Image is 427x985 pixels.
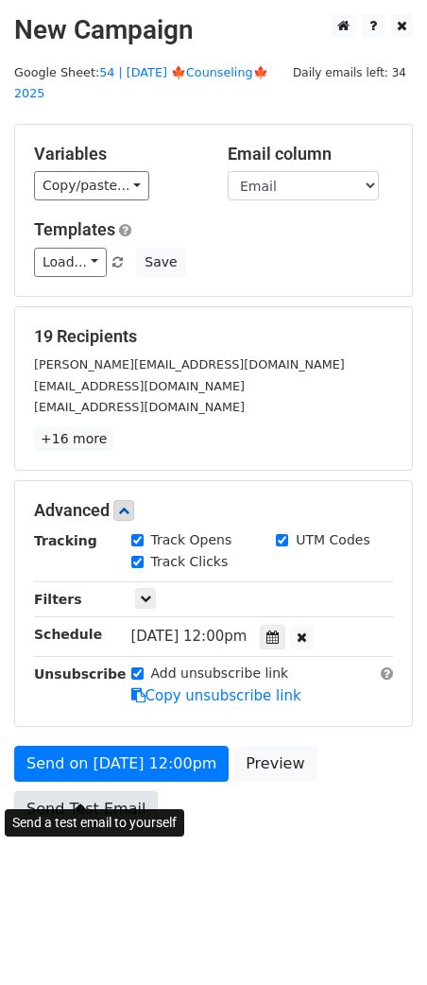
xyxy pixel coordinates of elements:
small: Google Sheet: [14,65,268,101]
h2: New Campaign [14,14,413,46]
a: Send Test Email [14,791,158,827]
a: Copy unsubscribe link [131,687,301,704]
a: Daily emails left: 34 [286,65,413,79]
h5: 19 Recipients [34,326,393,347]
strong: Unsubscribe [34,666,127,682]
label: UTM Codes [296,530,369,550]
a: Templates [34,219,115,239]
strong: Tracking [34,533,97,548]
label: Add unsubscribe link [151,664,289,683]
h5: Variables [34,144,199,164]
button: Save [136,248,185,277]
iframe: Chat Widget [333,894,427,985]
a: Preview [233,746,316,782]
span: [DATE] 12:00pm [131,628,248,645]
small: [PERSON_NAME][EMAIL_ADDRESS][DOMAIN_NAME] [34,357,345,372]
small: [EMAIL_ADDRESS][DOMAIN_NAME] [34,400,245,414]
a: 54 | [DATE] 🍁Counseling🍁 2025 [14,65,268,101]
label: Track Opens [151,530,232,550]
a: +16 more [34,427,113,451]
h5: Advanced [34,500,393,521]
span: Daily emails left: 34 [286,62,413,83]
label: Track Clicks [151,552,229,572]
a: Send on [DATE] 12:00pm [14,746,229,782]
small: [EMAIL_ADDRESS][DOMAIN_NAME] [34,379,245,393]
h5: Email column [228,144,393,164]
a: Copy/paste... [34,171,149,200]
strong: Schedule [34,627,102,642]
a: Load... [34,248,107,277]
div: Send a test email to yourself [5,809,184,837]
strong: Filters [34,592,82,607]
